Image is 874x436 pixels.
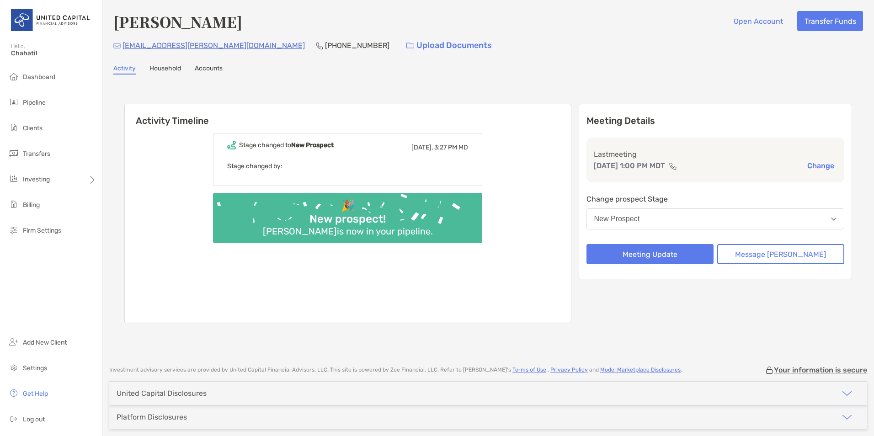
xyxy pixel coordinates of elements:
[23,73,55,81] span: Dashboard
[586,115,845,127] p: Meeting Details
[669,162,677,170] img: communication type
[213,193,482,235] img: Confetti
[8,388,19,399] img: get-help icon
[149,64,181,74] a: Household
[23,415,45,423] span: Log out
[11,4,91,37] img: United Capital Logo
[512,367,546,373] a: Terms of Use
[8,96,19,107] img: pipeline icon
[434,144,468,151] span: 3:27 PM MD
[23,227,61,234] span: Firm Settings
[227,141,236,149] img: Event icon
[23,99,46,106] span: Pipeline
[123,40,305,51] p: [EMAIL_ADDRESS][PERSON_NAME][DOMAIN_NAME]
[23,201,40,209] span: Billing
[8,199,19,210] img: billing icon
[227,160,468,172] p: Stage changed by:
[23,124,43,132] span: Clients
[325,40,389,51] p: [PHONE_NUMBER]
[337,199,358,213] div: 🎉
[239,141,334,149] div: Stage changed to
[842,412,853,423] img: icon arrow
[600,367,681,373] a: Model Marketplace Disclosures
[316,42,323,49] img: Phone Icon
[8,148,19,159] img: transfers icon
[195,64,223,74] a: Accounts
[23,339,67,346] span: Add New Client
[23,150,50,158] span: Transfers
[726,11,790,31] button: Open Account
[400,36,498,55] a: Upload Documents
[8,224,19,235] img: firm-settings icon
[8,336,19,347] img: add_new_client icon
[586,244,714,264] button: Meeting Update
[594,149,837,160] p: Last meeting
[125,104,571,126] h6: Activity Timeline
[586,193,845,205] p: Change prospect Stage
[717,244,844,264] button: Message [PERSON_NAME]
[411,144,433,151] span: [DATE],
[259,226,437,237] div: [PERSON_NAME] is now in your pipeline.
[117,389,207,398] div: United Capital Disclosures
[11,49,96,57] span: Chahati!
[109,367,682,373] p: Investment advisory services are provided by United Capital Financial Advisors, LLC . This site i...
[23,390,48,398] span: Get Help
[113,11,242,32] h4: [PERSON_NAME]
[774,366,867,374] p: Your information is secure
[8,413,19,424] img: logout icon
[8,122,19,133] img: clients icon
[586,208,845,229] button: New Prospect
[797,11,863,31] button: Transfer Funds
[550,367,588,373] a: Privacy Policy
[406,43,414,49] img: button icon
[805,161,837,170] button: Change
[117,413,187,421] div: Platform Disclosures
[306,213,389,226] div: New prospect!
[842,388,853,399] img: icon arrow
[23,364,47,372] span: Settings
[23,175,50,183] span: Investing
[113,43,121,48] img: Email Icon
[831,218,837,221] img: Open dropdown arrow
[594,215,640,223] div: New Prospect
[291,141,334,149] b: New Prospect
[8,362,19,373] img: settings icon
[8,71,19,82] img: dashboard icon
[113,64,136,74] a: Activity
[8,173,19,184] img: investing icon
[594,160,665,171] p: [DATE] 1:00 PM MDT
